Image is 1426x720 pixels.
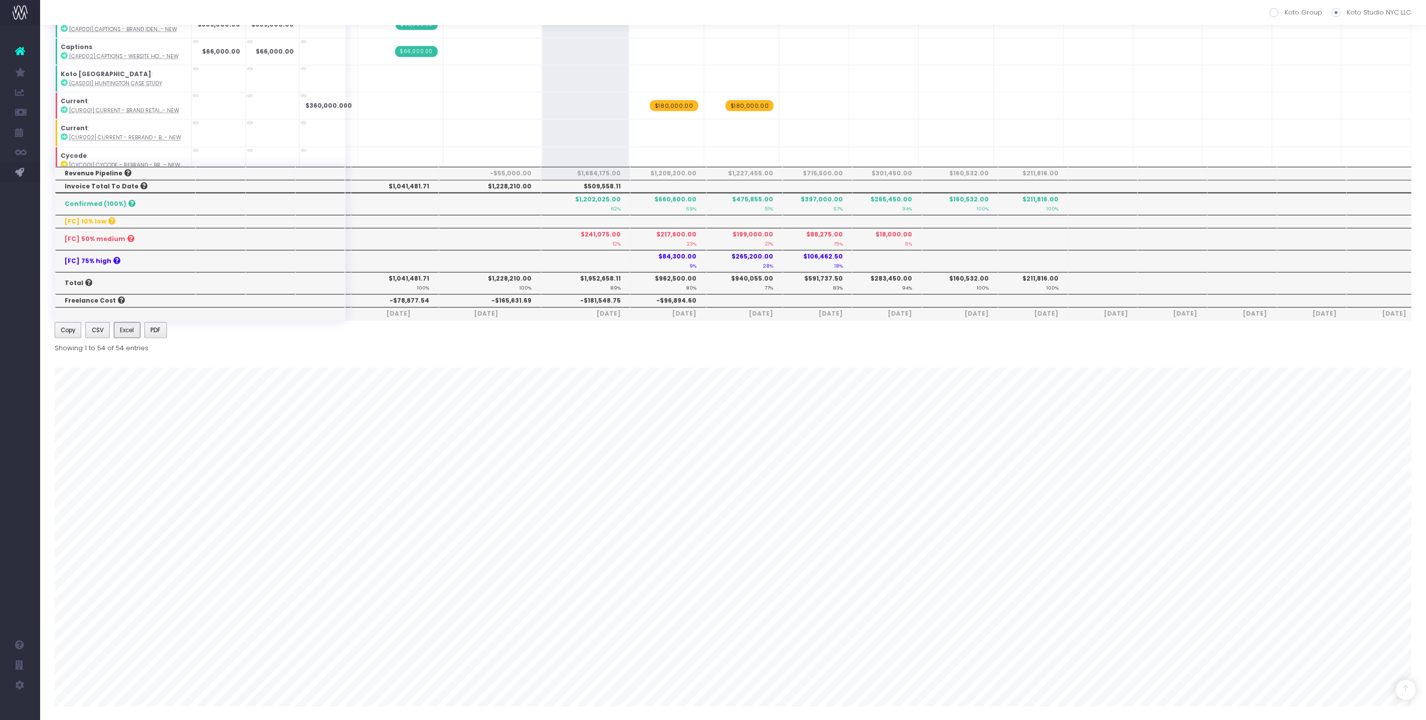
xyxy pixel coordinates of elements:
[541,180,630,193] th: $509,558.11
[541,272,630,294] th: $1,952,658.11
[61,326,75,335] span: Copy
[61,124,88,132] strong: Current
[1046,204,1058,212] small: 100%
[55,38,192,65] td: :
[55,215,196,228] th: [FC] 10% low
[630,228,706,250] th: $217,600.00
[1148,309,1198,318] span: [DATE]
[61,43,92,51] strong: Captions
[783,272,852,294] th: $591,737.50
[202,47,240,56] strong: $66,000.00
[150,326,160,335] span: PDF
[351,180,439,193] th: $1,041,481.71
[793,309,843,318] span: [DATE]
[650,100,698,111] span: wayahead Revenue Forecast Item
[630,193,706,215] th: $660,600.00
[55,193,196,215] th: Confirmed (100%)
[765,283,773,291] small: 77%
[706,228,783,250] th: $199,000.00
[13,700,28,715] img: images/default_profile_image.png
[686,283,697,291] small: 80%
[763,261,773,269] small: 28%
[519,283,531,291] small: 100%
[833,204,843,212] small: 67%
[114,322,140,338] button: Excel
[706,272,783,294] th: $940,055.00
[55,167,196,180] th: Revenue Pipeline
[706,193,783,215] th: $475,855.00
[977,204,989,212] small: 100%
[706,250,783,272] th: $265,200.00
[998,272,1068,294] th: $211,816.00
[686,204,697,212] small: 69%
[852,272,922,294] th: $283,450.00
[85,322,110,338] button: CSV
[1287,309,1337,318] span: [DATE]
[1217,309,1268,318] span: [DATE]
[448,309,498,318] span: [DATE]
[852,167,922,180] th: $301,450.00
[783,250,852,272] th: $106,462.50
[977,283,989,291] small: 100%
[69,80,162,87] abbr: [CAS001] Huntington Case Study
[1078,309,1128,318] span: [DATE]
[55,228,196,250] th: [FC] 50% medium
[69,134,181,141] abbr: [CUR002] Current - Rebrand - Brand - New
[998,193,1068,215] th: $211,816.00
[939,309,989,318] span: [DATE]
[726,100,774,111] span: wayahead Revenue Forecast Item
[55,147,192,174] td: :
[922,272,998,294] th: $160,532.00
[834,261,843,269] small: 18%
[723,309,773,318] span: [DATE]
[1008,309,1058,318] span: [DATE]
[1270,8,1322,18] label: Koto Group
[690,261,697,269] small: 9%
[611,204,621,212] small: 62%
[55,65,192,92] td: :
[55,92,192,119] td: :
[765,239,773,247] small: 21%
[361,309,411,318] span: [DATE]
[647,309,697,318] span: [DATE]
[439,180,541,193] th: $1,228,210.00
[69,161,180,169] abbr: [CYC001] Cycode - Rebrand - Brand - New
[395,46,438,57] span: Streamtime Invoice: 304 – Captions - Website Homepage - Phase 4
[55,180,196,193] th: Invoice Total To Date
[439,167,541,180] th: -$55,000.00
[852,193,922,215] th: $265,450.00
[1046,283,1058,291] small: 100%
[765,204,773,212] small: 51%
[1357,309,1407,318] span: [DATE]
[630,250,706,272] th: $84,300.00
[69,107,179,114] abbr: [CUR001] Current - Brand Retainer - Brand - New
[922,167,998,180] th: $160,532.00
[198,20,240,29] strong: $309,000.00
[571,309,621,318] span: [DATE]
[922,193,998,215] th: $160,532.00
[55,119,192,146] td: :
[1332,8,1411,18] label: Koto Studio NYC LLC
[541,167,630,180] th: $1,684,175.00
[305,101,348,110] span: $360,000.00
[630,272,706,294] th: $962,500.00
[783,193,852,215] th: $397,000.00
[351,272,439,294] th: $1,041,481.71
[256,47,294,56] strong: $66,000.00
[61,151,87,160] strong: Cycode
[610,283,621,291] small: 89%
[541,193,630,215] th: $1,202,025.00
[903,283,913,291] small: 94%
[144,322,167,338] button: PDF
[69,53,179,60] abbr: [CAP002] Captions - Website Homepage - Digital - New
[69,26,177,33] abbr: [CAP001] Captions - Brand Identity - Brand - New
[834,239,843,247] small: 15%
[55,340,148,353] div: Showing 1 to 54 of 54 entries
[783,228,852,250] th: $88,275.00
[55,250,196,272] th: [FC] 75% high
[852,228,922,250] th: $18,000.00
[833,283,843,291] small: 83%
[61,97,88,105] strong: Current
[903,204,913,212] small: 94%
[61,70,151,78] strong: Koto [GEOGRAPHIC_DATA]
